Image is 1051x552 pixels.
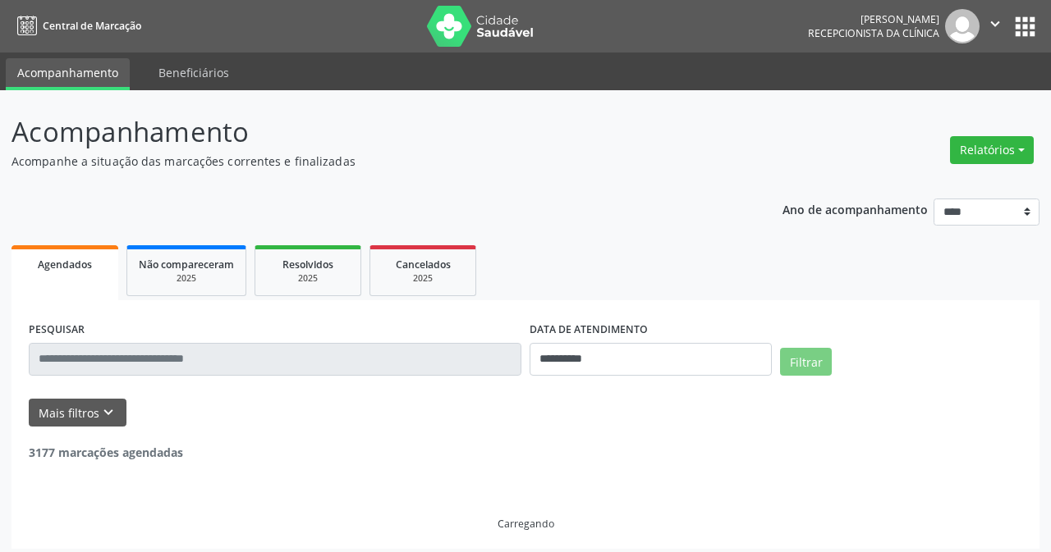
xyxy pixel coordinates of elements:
div: 2025 [139,272,234,285]
div: 2025 [267,272,349,285]
span: Cancelados [396,258,451,271]
span: Não compareceram [139,258,234,271]
button: Filtrar [780,348,832,376]
div: Carregando [498,517,554,531]
div: [PERSON_NAME] [808,12,939,26]
img: img [945,9,980,43]
a: Central de Marcação [11,12,141,39]
a: Acompanhamento [6,58,130,90]
p: Acompanhamento [11,112,731,153]
i:  [986,15,1004,33]
span: Agendados [38,258,92,271]
span: Recepcionista da clínica [808,26,939,40]
p: Ano de acompanhamento [783,198,928,219]
button:  [980,9,1011,43]
span: Resolvidos [282,258,333,271]
button: Mais filtroskeyboard_arrow_down [29,399,126,427]
button: Relatórios [950,136,1034,164]
label: PESQUISAR [29,317,85,343]
strong: 3177 marcações agendadas [29,445,183,460]
span: Central de Marcação [43,19,141,33]
i: keyboard_arrow_down [99,404,117,422]
div: 2025 [382,272,464,285]
a: Beneficiários [147,58,241,87]
label: DATA DE ATENDIMENTO [530,317,648,343]
p: Acompanhe a situação das marcações correntes e finalizadas [11,153,731,170]
button: apps [1011,12,1040,41]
